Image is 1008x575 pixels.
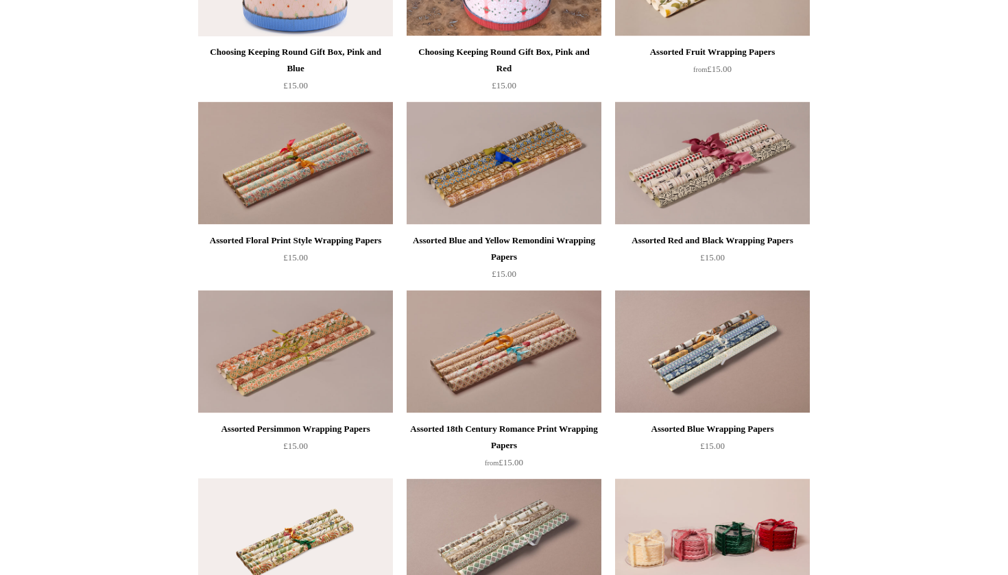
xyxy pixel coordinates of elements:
[693,66,707,73] span: from
[407,232,601,289] a: Assorted Blue and Yellow Remondini Wrapping Papers £15.00
[407,290,601,413] a: Assorted 18th Century Romance Print Wrapping Papers Assorted 18th Century Romance Print Wrapping ...
[410,44,598,77] div: Choosing Keeping Round Gift Box, Pink and Red
[198,44,393,100] a: Choosing Keeping Round Gift Box, Pink and Blue £15.00
[619,44,806,60] div: Assorted Fruit Wrapping Papers
[283,80,308,90] span: £15.00
[198,101,393,225] img: Assorted Floral Print Style Wrapping Papers
[202,421,389,437] div: Assorted Persimmon Wrapping Papers
[619,421,806,437] div: Assorted Blue Wrapping Papers
[615,101,810,225] img: Assorted Red and Black Wrapping Papers
[407,44,601,100] a: Choosing Keeping Round Gift Box, Pink and Red £15.00
[283,252,308,262] span: £15.00
[202,232,389,249] div: Assorted Floral Print Style Wrapping Papers
[485,457,523,467] span: £15.00
[198,421,393,477] a: Assorted Persimmon Wrapping Papers £15.00
[700,441,725,451] span: £15.00
[485,459,499,467] span: from
[410,421,598,454] div: Assorted 18th Century Romance Print Wrapping Papers
[407,101,601,225] a: Assorted Blue and Yellow Remondini Wrapping Papers Assorted Blue and Yellow Remondini Wrapping Pa...
[410,232,598,265] div: Assorted Blue and Yellow Remondini Wrapping Papers
[407,101,601,225] img: Assorted Blue and Yellow Remondini Wrapping Papers
[700,252,725,262] span: £15.00
[492,80,516,90] span: £15.00
[619,232,806,249] div: Assorted Red and Black Wrapping Papers
[198,290,393,413] a: Assorted Persimmon Wrapping Papers Assorted Persimmon Wrapping Papers
[615,232,810,289] a: Assorted Red and Black Wrapping Papers £15.00
[198,232,393,289] a: Assorted Floral Print Style Wrapping Papers £15.00
[283,441,308,451] span: £15.00
[198,290,393,413] img: Assorted Persimmon Wrapping Papers
[615,101,810,225] a: Assorted Red and Black Wrapping Papers Assorted Red and Black Wrapping Papers
[202,44,389,77] div: Choosing Keeping Round Gift Box, Pink and Blue
[615,44,810,100] a: Assorted Fruit Wrapping Papers from£15.00
[407,421,601,477] a: Assorted 18th Century Romance Print Wrapping Papers from£15.00
[492,269,516,279] span: £15.00
[407,290,601,413] img: Assorted 18th Century Romance Print Wrapping Papers
[615,290,810,413] a: Assorted Blue Wrapping Papers Assorted Blue Wrapping Papers
[198,101,393,225] a: Assorted Floral Print Style Wrapping Papers Assorted Floral Print Style Wrapping Papers
[615,421,810,477] a: Assorted Blue Wrapping Papers £15.00
[615,290,810,413] img: Assorted Blue Wrapping Papers
[693,64,732,74] span: £15.00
